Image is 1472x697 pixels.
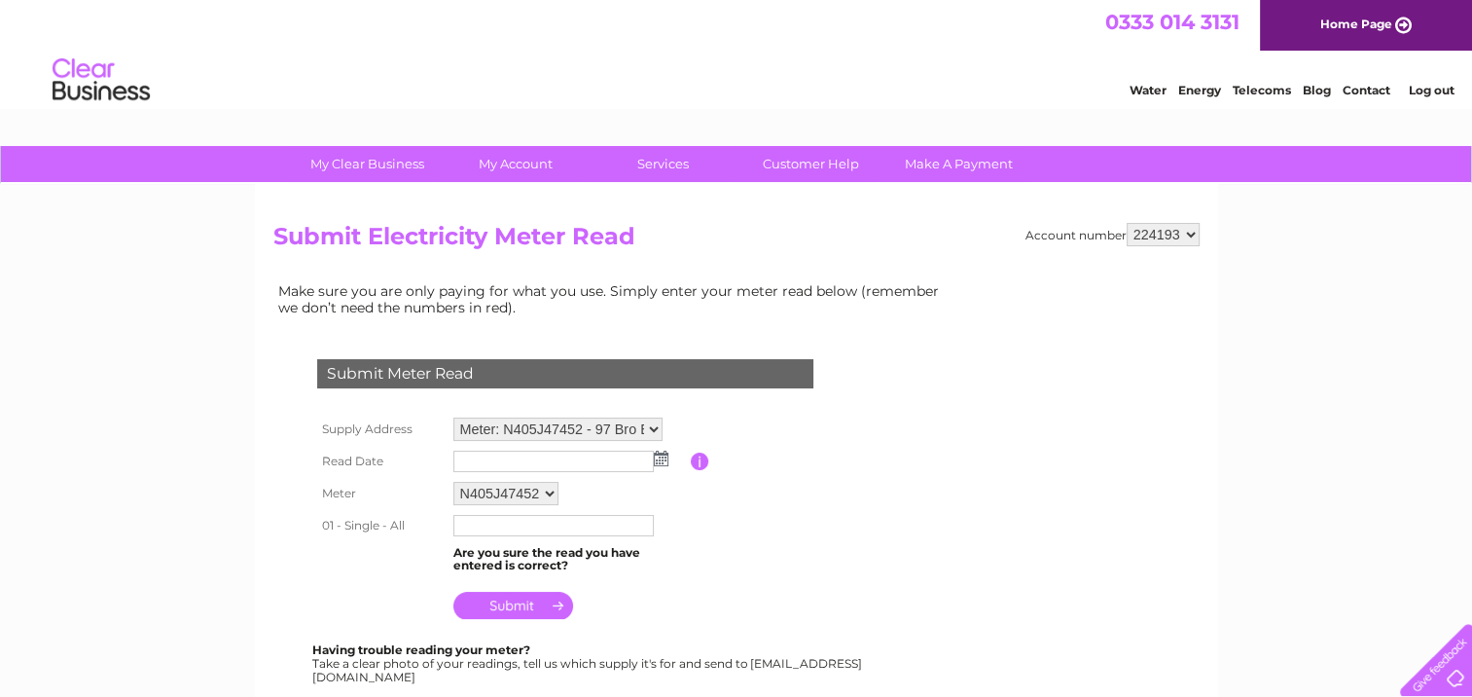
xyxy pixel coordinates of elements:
[583,146,743,182] a: Services
[879,146,1039,182] a: Make A Payment
[1025,223,1200,246] div: Account number
[1178,83,1221,97] a: Energy
[312,510,449,541] th: 01 - Single - All
[1105,10,1239,34] a: 0333 014 3131
[1303,83,1331,97] a: Blog
[312,446,449,477] th: Read Date
[731,146,891,182] a: Customer Help
[453,592,573,619] input: Submit
[312,477,449,510] th: Meter
[312,643,865,683] div: Take a clear photo of your readings, tell us which supply it's for and send to [EMAIL_ADDRESS][DO...
[1130,83,1167,97] a: Water
[691,453,709,470] input: Information
[449,541,691,578] td: Are you sure the read you have entered is correct?
[287,146,448,182] a: My Clear Business
[654,451,668,466] img: ...
[317,359,813,388] div: Submit Meter Read
[1408,83,1454,97] a: Log out
[52,51,151,110] img: logo.png
[312,413,449,446] th: Supply Address
[435,146,595,182] a: My Account
[277,11,1197,94] div: Clear Business is a trading name of Verastar Limited (registered in [GEOGRAPHIC_DATA] No. 3667643...
[1233,83,1291,97] a: Telecoms
[273,223,1200,260] h2: Submit Electricity Meter Read
[273,278,954,319] td: Make sure you are only paying for what you use. Simply enter your meter read below (remember we d...
[312,642,530,657] b: Having trouble reading your meter?
[1343,83,1390,97] a: Contact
